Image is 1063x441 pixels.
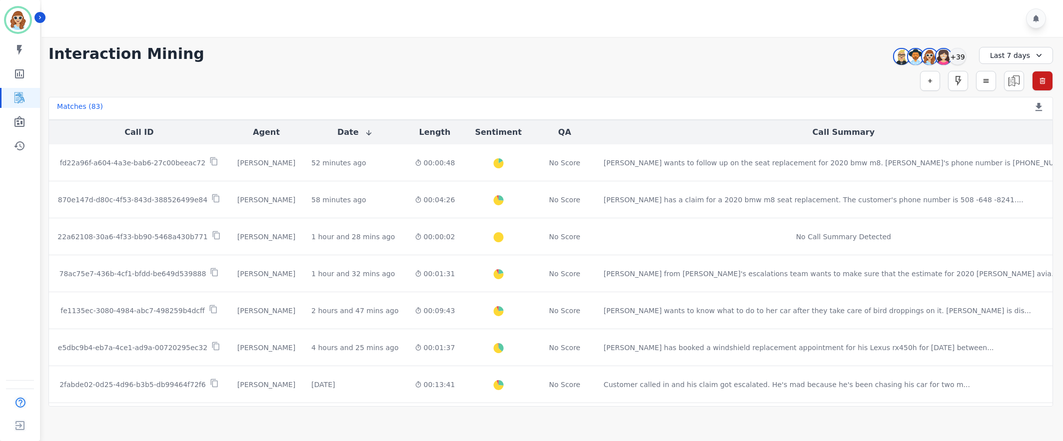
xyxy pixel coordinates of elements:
[237,158,295,168] div: [PERSON_NAME]
[949,48,966,65] div: +39
[415,380,455,390] div: 00:13:41
[311,343,398,353] div: 4 hours and 25 mins ago
[124,126,153,138] button: Call ID
[549,380,581,390] div: No Score
[549,158,581,168] div: No Score
[57,101,103,115] div: Matches ( 83 )
[311,158,366,168] div: 52 minutes ago
[59,269,206,279] p: 78ac75e7-436b-4cf1-bfdd-be649d539888
[6,8,30,32] img: Bordered avatar
[311,195,366,205] div: 58 minutes ago
[415,343,455,353] div: 00:01:37
[237,269,295,279] div: [PERSON_NAME]
[604,380,970,390] div: Customer called in and his claim got escalated. He's mad because he's been chasing his car for tw...
[48,45,204,63] h1: Interaction Mining
[549,232,581,242] div: No Score
[813,126,875,138] button: Call Summary
[419,126,450,138] button: Length
[549,306,581,316] div: No Score
[311,380,335,390] div: [DATE]
[237,306,295,316] div: [PERSON_NAME]
[604,306,1031,316] div: [PERSON_NAME] wants to know what to do to her car after they take care of bird droppings on it. [...
[311,306,398,316] div: 2 hours and 47 mins ago
[60,306,204,316] p: fe1135ec-3080-4984-abc7-498259b4dcff
[415,269,455,279] div: 00:01:31
[337,126,373,138] button: Date
[60,158,206,168] p: fd22a96f-a604-4a3e-bab6-27c00beeac72
[549,269,581,279] div: No Score
[549,343,581,353] div: No Score
[558,126,571,138] button: QA
[549,195,581,205] div: No Score
[237,343,295,353] div: [PERSON_NAME]
[415,306,455,316] div: 00:09:43
[979,47,1053,64] div: Last 7 days
[57,232,207,242] p: 22a62108-30a6-4f33-bb90-5468a430b771
[311,232,395,242] div: 1 hour and 28 mins ago
[58,343,207,353] p: e5dbc9b4-eb7a-4ce1-ad9a-00720295ec32
[253,126,280,138] button: Agent
[58,195,207,205] p: 870e147d-d80c-4f53-843d-388526499e84
[311,269,395,279] div: 1 hour and 32 mins ago
[604,195,1024,205] div: [PERSON_NAME] has a claim for a 2020 bmw m8 seat replacement. The customer's phone number is 508 ...
[604,343,994,353] div: [PERSON_NAME] has booked a windshield replacement appointment for his Lexus rx450h for [DATE] bet...
[604,269,1058,279] div: [PERSON_NAME] from [PERSON_NAME]'s escalations team wants to make sure that the estimate for 2020...
[415,232,455,242] div: 00:00:02
[237,232,295,242] div: [PERSON_NAME]
[475,126,521,138] button: Sentiment
[59,380,206,390] p: 2fabde02-0d25-4d96-b3b5-db99464f72f6
[237,380,295,390] div: [PERSON_NAME]
[237,195,295,205] div: [PERSON_NAME]
[415,195,455,205] div: 00:04:26
[415,158,455,168] div: 00:00:48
